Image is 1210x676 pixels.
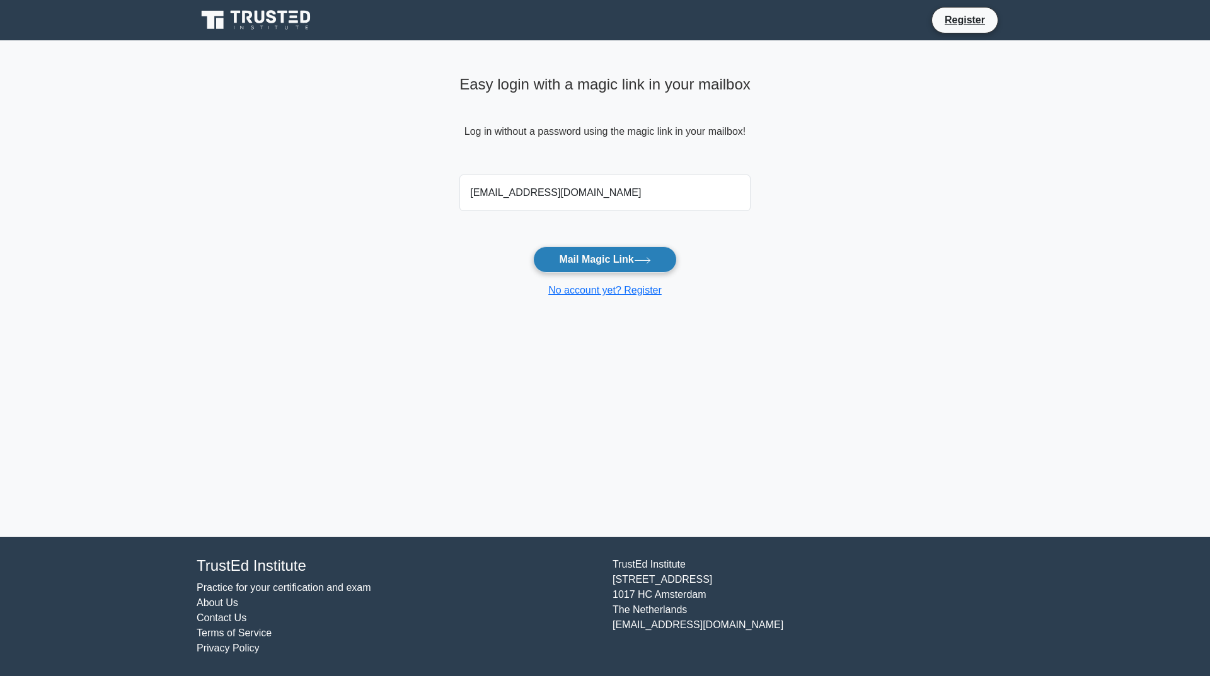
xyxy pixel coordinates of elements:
[459,175,751,211] input: Email
[548,285,662,295] a: No account yet? Register
[459,76,751,94] h4: Easy login with a magic link in your mailbox
[459,71,751,169] div: Log in without a password using the magic link in your mailbox!
[197,612,246,623] a: Contact Us
[605,557,1021,656] div: TrustEd Institute [STREET_ADDRESS] 1017 HC Amsterdam The Netherlands [EMAIL_ADDRESS][DOMAIN_NAME]
[937,12,993,28] a: Register
[197,582,371,593] a: Practice for your certification and exam
[197,597,238,608] a: About Us
[197,627,272,638] a: Terms of Service
[533,246,676,273] button: Mail Magic Link
[197,643,260,653] a: Privacy Policy
[197,557,597,575] h4: TrustEd Institute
